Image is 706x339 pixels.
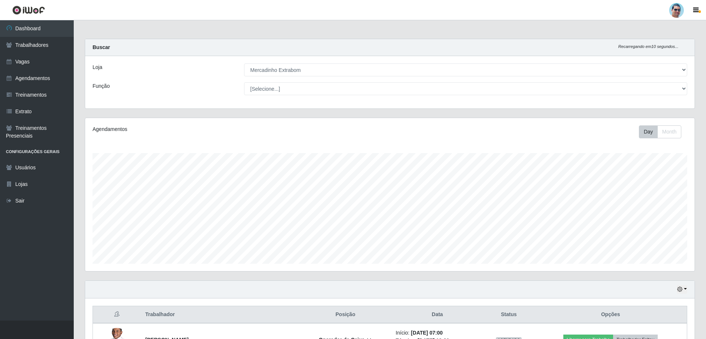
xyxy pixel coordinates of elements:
label: Loja [93,63,102,71]
li: Início: [396,329,479,337]
div: Toolbar with button groups [639,125,687,138]
th: Posição [299,306,391,324]
th: Opções [534,306,687,324]
label: Função [93,82,110,90]
th: Status [483,306,534,324]
th: Trabalhador [141,306,299,324]
div: First group [639,125,681,138]
img: CoreUI Logo [12,6,45,15]
strong: Buscar [93,44,110,50]
button: Day [639,125,658,138]
i: Recarregando em 10 segundos... [618,44,678,49]
time: [DATE] 07:00 [411,330,443,336]
button: Month [657,125,681,138]
th: Data [391,306,483,324]
div: Agendamentos [93,125,334,133]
